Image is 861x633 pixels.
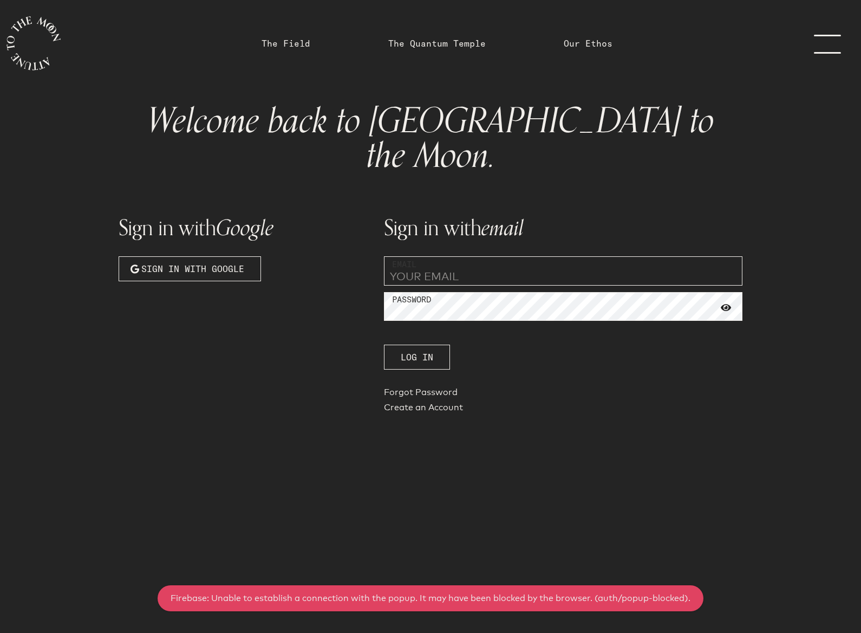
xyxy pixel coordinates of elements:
a: Forgot Password [384,387,742,402]
span: email [481,210,524,246]
button: Sign in with Google [119,256,261,281]
a: The Field [262,37,310,50]
span: Log In [401,351,433,364]
label: Email [392,259,416,271]
a: Our Ethos [564,37,612,50]
div: Firebase: Unable to establish a connection with the popup. It may have been blocked by the browse... [171,592,690,605]
span: Sign in with Google [141,262,244,275]
a: The Quantum Temple [388,37,486,50]
button: Log In [384,345,450,370]
h1: Sign in with [119,217,371,239]
a: Create an Account [384,402,742,417]
h1: Welcome back to [GEOGRAPHIC_DATA] to the Moon. [127,104,734,173]
label: Password [392,294,431,306]
h1: Sign in with [384,217,742,239]
span: Google [216,210,273,246]
input: YOUR EMAIL [384,256,742,286]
